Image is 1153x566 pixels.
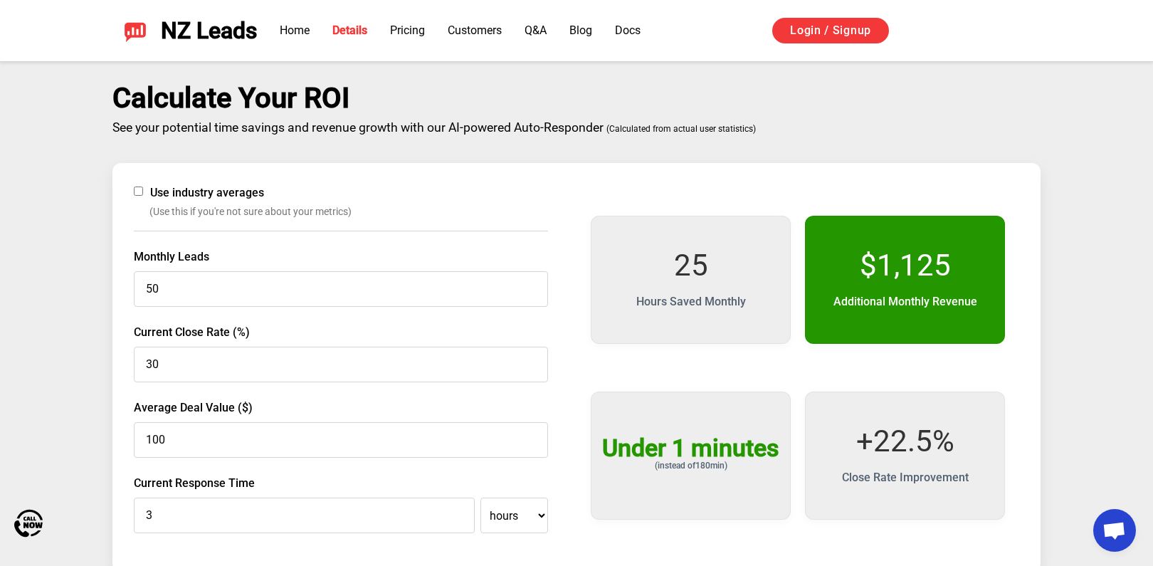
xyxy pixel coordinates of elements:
[149,204,548,219] span: (Use this if you're not sure about your metrics)
[124,19,147,42] img: NZ Leads logo
[772,18,889,43] a: Login / Signup
[134,475,548,492] label: Current Response Time
[525,23,547,37] a: Q&A
[161,18,257,44] span: NZ Leads
[134,399,548,416] label: Average Deal Value ($)
[602,435,779,461] div: Under 1 minutes
[860,249,951,282] div: $ 1,125
[134,324,548,341] label: Current Close Rate (%)
[134,187,143,196] input: Use industry averages(Use this if you're not sure about your metrics)
[856,425,954,458] div: + 22.5 %
[833,293,977,310] div: Additional Monthly Revenue
[332,23,367,37] a: Details
[448,23,502,37] a: Customers
[280,23,310,37] a: Home
[674,249,708,282] div: 25
[615,23,641,37] a: Docs
[390,23,425,37] a: Pricing
[112,115,1041,135] p: See your potential time savings and revenue growth with our AI-powered Auto-Responder
[134,248,548,266] label: Monthly Leads
[655,461,727,471] div: (instead of 180 min)
[903,16,1048,47] iframe: Sign in with Google Button
[636,293,746,310] div: Hours Saved Monthly
[14,509,43,538] img: Call Now
[1093,509,1136,552] div: Open chat
[150,184,264,201] span: Use industry averages
[606,124,756,134] span: (Calculated from actual user statistics)
[569,23,592,37] a: Blog
[112,82,1041,115] div: Calculate Your ROI
[842,469,969,486] div: Close Rate Improvement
